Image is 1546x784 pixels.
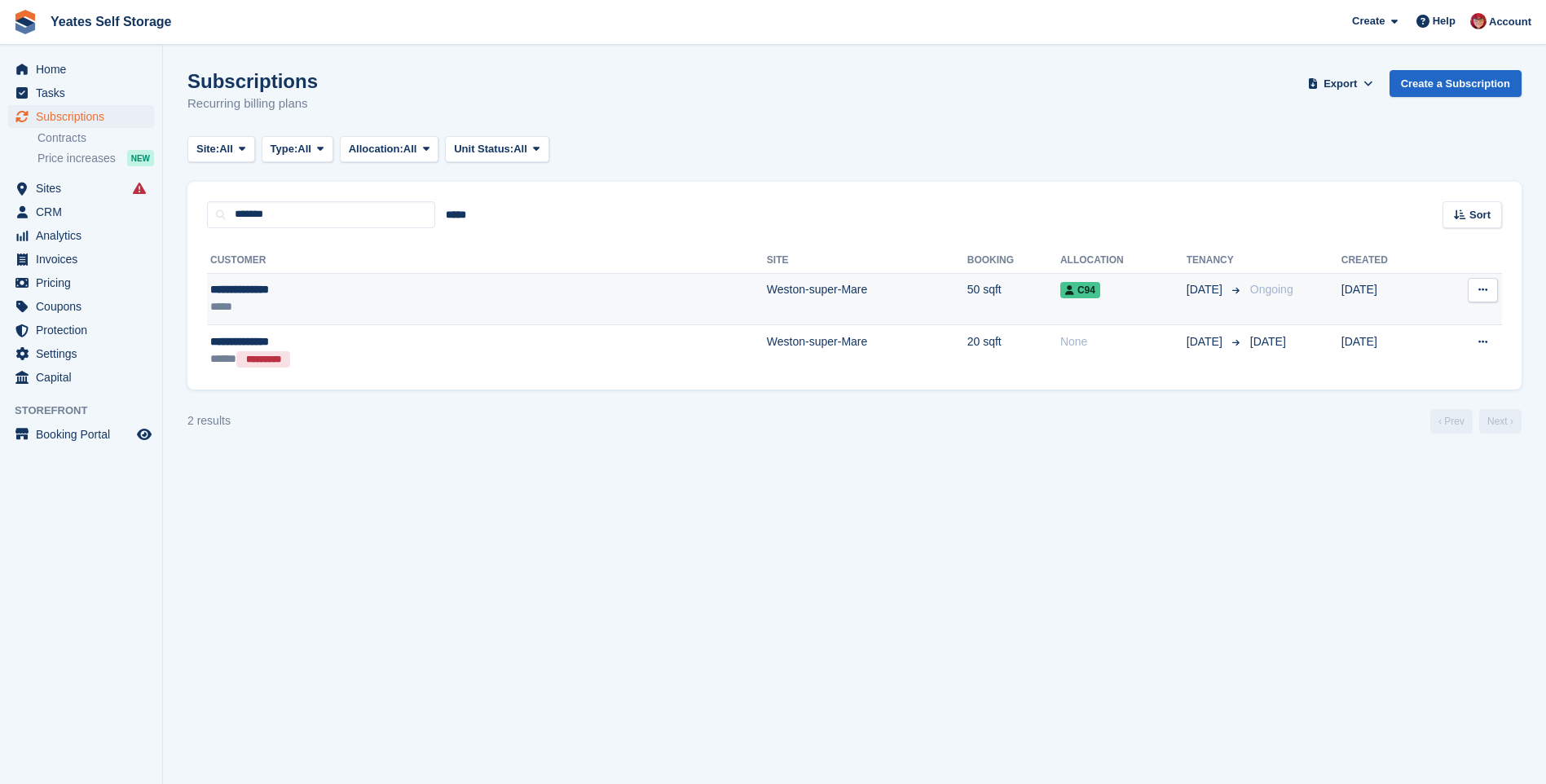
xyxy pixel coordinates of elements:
button: Site: All [187,136,255,163]
span: Account [1489,14,1531,30]
div: 2 results [187,412,231,429]
i: Smart entry sync failures have occurred [133,182,146,195]
span: Export [1324,76,1357,92]
td: [DATE] [1341,325,1434,377]
td: 20 sqft [967,325,1060,377]
span: Home [36,58,134,81]
th: Customer [207,248,767,274]
span: Tasks [36,81,134,104]
span: Help [1433,13,1456,29]
td: 50 sqft [967,273,1060,325]
a: menu [8,81,154,104]
span: Booking Portal [36,423,134,446]
span: Pricing [36,271,134,294]
button: Type: All [262,136,333,163]
span: All [297,141,311,157]
th: Tenancy [1187,248,1244,274]
span: CRM [36,200,134,223]
span: Type: [271,141,298,157]
td: Weston-super-Mare [767,273,967,325]
a: menu [8,248,154,271]
img: stora-icon-8386f47178a22dfd0bd8f6a31ec36ba5ce8667c1dd55bd0f319d3a0aa187defe.svg [13,10,37,34]
span: Storefront [15,403,162,419]
p: Recurring billing plans [187,95,318,113]
span: Create [1352,13,1385,29]
span: Allocation: [349,141,403,157]
td: [DATE] [1341,273,1434,325]
a: menu [8,58,154,81]
span: Coupons [36,295,134,318]
a: menu [8,200,154,223]
a: menu [8,224,154,247]
span: Sites [36,177,134,200]
a: Preview store [134,425,154,444]
a: Price increases NEW [37,149,154,167]
a: menu [8,366,154,389]
span: [DATE] [1250,335,1286,348]
th: Allocation [1060,248,1187,274]
a: menu [8,423,154,446]
a: menu [8,177,154,200]
a: menu [8,271,154,294]
span: All [219,141,233,157]
a: menu [8,295,154,318]
span: C94 [1060,282,1100,298]
span: Protection [36,319,134,341]
button: Export [1305,70,1376,97]
span: [DATE] [1187,281,1226,298]
span: Sort [1469,207,1491,223]
th: Site [767,248,967,274]
a: Yeates Self Storage [44,8,178,35]
span: [DATE] [1187,333,1226,350]
div: NEW [127,150,154,166]
img: Wendie Tanner [1470,13,1487,29]
span: Unit Status: [454,141,513,157]
span: Price increases [37,151,116,166]
td: Weston-super-Mare [767,325,967,377]
a: Previous [1430,409,1473,434]
th: Created [1341,248,1434,274]
span: Site: [196,141,219,157]
span: All [403,141,417,157]
span: Capital [36,366,134,389]
a: Next [1479,409,1522,434]
th: Booking [967,248,1060,274]
span: Analytics [36,224,134,247]
a: Contracts [37,130,154,146]
button: Unit Status: All [445,136,548,163]
a: menu [8,319,154,341]
span: Settings [36,342,134,365]
span: Ongoing [1250,283,1293,296]
h1: Subscriptions [187,70,318,92]
span: All [513,141,527,157]
a: menu [8,342,154,365]
a: menu [8,105,154,128]
span: Subscriptions [36,105,134,128]
button: Allocation: All [340,136,439,163]
div: None [1060,333,1187,350]
span: Invoices [36,248,134,271]
nav: Page [1427,409,1525,434]
a: Create a Subscription [1390,70,1522,97]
